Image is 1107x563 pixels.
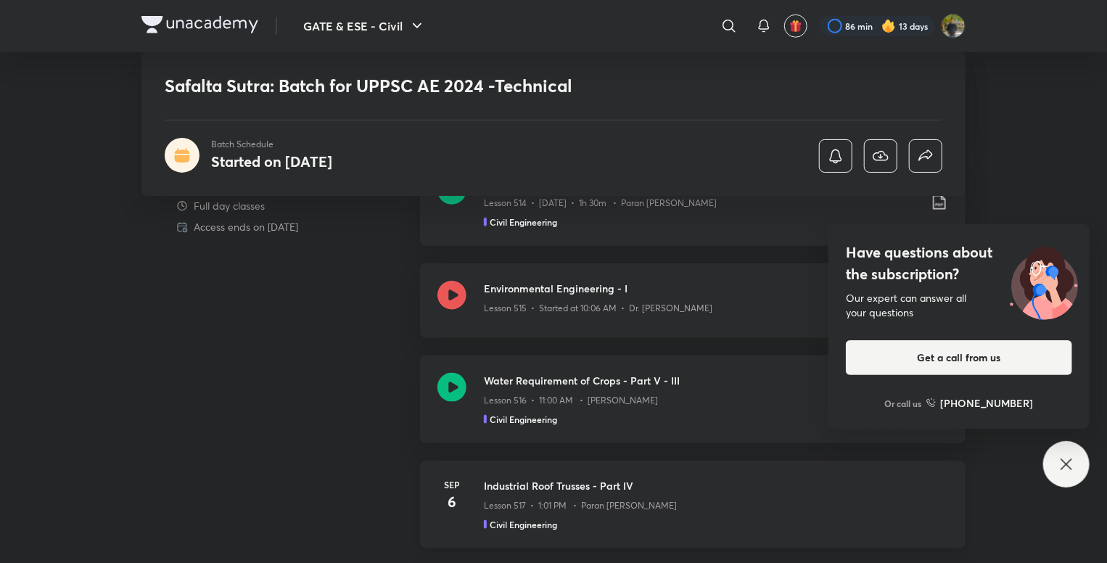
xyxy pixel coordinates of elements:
img: Company Logo [141,16,258,33]
p: Batch Schedule [211,138,332,151]
p: Access ends on [DATE] [194,219,298,234]
a: [PHONE_NUMBER] [926,395,1034,411]
button: avatar [784,15,807,38]
a: Water Requirement of Crops - Part V - IIILesson 516 • 11:00 AM • [PERSON_NAME]Civil Engineering [420,356,966,461]
h5: Civil Engineering [490,413,557,426]
a: Methods Of Structural Analysis - Part XLesson 514 • [DATE] • 1h 30m • Paran [PERSON_NAME]Civil En... [420,158,966,263]
h3: Industrial Roof Trusses - Part IV [484,478,948,493]
div: Our expert can answer all your questions [846,291,1072,320]
h5: Civil Engineering [490,215,557,229]
h4: 6 [437,491,466,513]
button: Get a call from us [846,340,1072,375]
img: ttu_illustration_new.svg [998,242,1090,320]
p: Lesson 514 • [DATE] • 1h 30m • Paran [PERSON_NAME] [484,197,717,210]
h5: Civil Engineering [490,518,557,531]
a: Environmental Engineering - ILesson 515 • Started at 10:06 AM • Dr. [PERSON_NAME] [420,263,966,356]
h4: Have questions about the subscription? [846,242,1072,285]
h4: Started on [DATE] [211,152,332,171]
h6: Sep [437,478,466,491]
a: Company Logo [141,16,258,37]
p: Lesson 517 • 1:01 PM • Paran [PERSON_NAME] [484,499,677,512]
img: streak [881,19,896,33]
img: shubham rawat [941,14,966,38]
img: avatar [789,20,802,33]
h3: Water Requirement of Crops - Part V - III [484,373,948,388]
h3: Environmental Engineering - I [484,281,948,296]
button: GATE & ESE - Civil [295,12,435,41]
h1: Safalta Sutra: Batch for UPPSC AE 2024 -Technical [165,75,733,96]
h6: [PHONE_NUMBER] [941,395,1034,411]
p: Or call us [885,397,922,410]
p: Lesson 516 • 11:00 AM • [PERSON_NAME] [484,394,658,407]
p: Full day classes [194,198,265,213]
p: Lesson 515 • Started at 10:06 AM • Dr. [PERSON_NAME] [484,302,712,315]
